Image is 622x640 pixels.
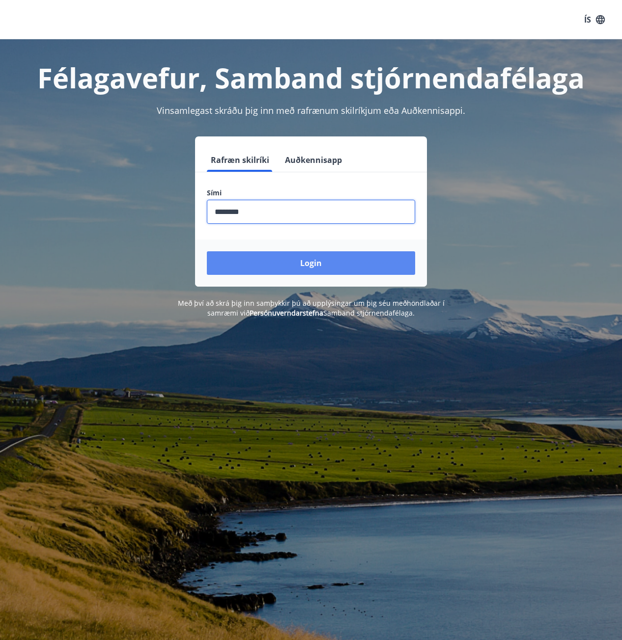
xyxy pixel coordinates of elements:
[250,308,323,318] a: Persónuverndarstefna
[207,188,415,198] label: Sími
[281,148,346,172] button: Auðkennisapp
[178,298,445,318] span: Með því að skrá þig inn samþykkir þú að upplýsingar um þig séu meðhöndlaðar í samræmi við Samband...
[207,251,415,275] button: Login
[579,11,610,28] button: ÍS
[207,148,273,172] button: Rafræn skilríki
[157,105,465,116] span: Vinsamlegast skráðu þig inn með rafrænum skilríkjum eða Auðkennisappi.
[12,59,610,96] h1: Félagavefur, Samband stjórnendafélaga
